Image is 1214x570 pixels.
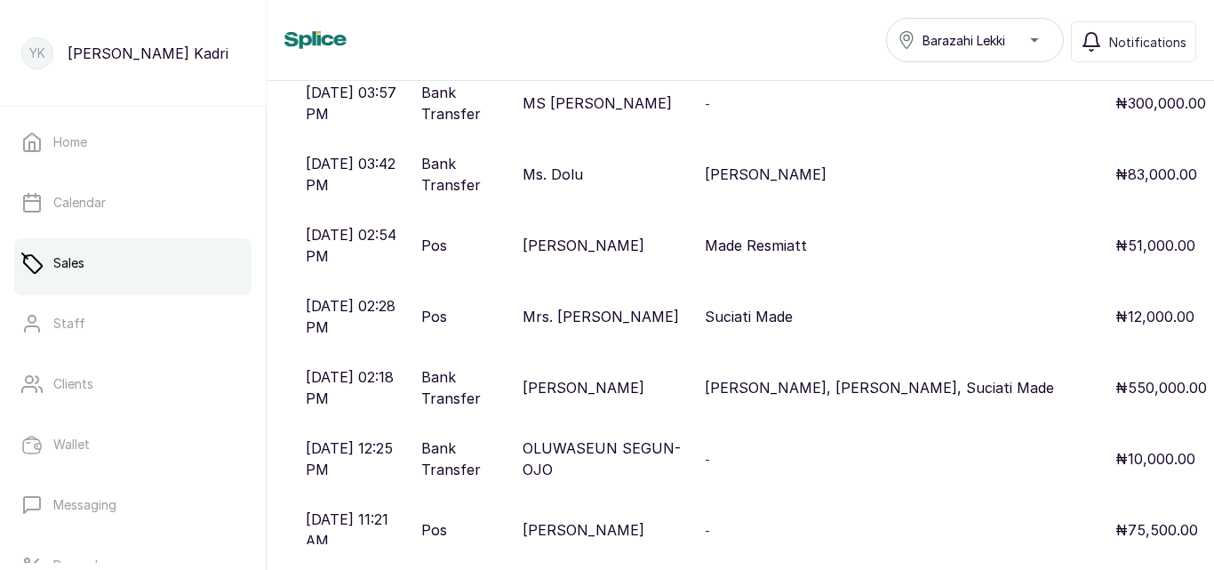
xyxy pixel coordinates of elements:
[1115,306,1194,327] p: ₦12,000.00
[306,509,407,551] p: [DATE] 11:21 AM
[523,235,644,256] p: [PERSON_NAME]
[705,523,710,538] span: -
[306,153,407,196] p: [DATE] 03:42 PM
[421,438,508,480] p: Bank Transfer
[306,366,407,409] p: [DATE] 02:18 PM
[1115,164,1197,185] p: ₦83,000.00
[1115,235,1195,256] p: ₦51,000.00
[705,96,710,111] span: -
[53,436,90,454] p: Wallet
[14,238,252,288] a: Sales
[523,306,679,327] p: Mrs. [PERSON_NAME]
[306,82,407,124] p: [DATE] 03:57 PM
[53,133,87,151] p: Home
[705,377,1054,398] p: [PERSON_NAME], [PERSON_NAME], Suciati Made
[421,519,447,541] p: Pos
[1109,33,1186,52] span: Notifications
[705,306,793,327] p: Suciati Made
[421,366,508,409] p: Bank Transfer
[14,420,252,470] a: Wallet
[705,452,710,467] span: -
[306,438,407,480] p: [DATE] 12:25 PM
[705,235,807,256] p: Made Resmiatt
[421,82,508,124] p: Bank Transfer
[705,164,827,185] p: [PERSON_NAME]
[53,496,116,514] p: Messaging
[523,92,672,114] p: MS [PERSON_NAME]
[29,44,45,62] p: YK
[53,254,84,272] p: Sales
[14,117,252,167] a: Home
[1115,519,1198,541] p: ₦75,500.00
[68,43,228,64] p: [PERSON_NAME] Kadri
[306,295,407,338] p: [DATE] 02:28 PM
[1115,377,1207,398] p: ₦550,000.00
[1115,448,1195,470] p: ₦10,000.00
[886,18,1064,62] button: Barazahi Lekki
[1071,21,1196,62] button: Notifications
[14,480,252,530] a: Messaging
[421,235,447,256] p: Pos
[14,359,252,409] a: Clients
[53,375,93,393] p: Clients
[922,31,1005,50] span: Barazahi Lekki
[306,224,407,267] p: [DATE] 02:54 PM
[14,178,252,228] a: Calendar
[53,315,85,333] p: Staff
[421,306,447,327] p: Pos
[14,299,252,349] a: Staff
[523,377,644,398] p: [PERSON_NAME]
[421,153,508,196] p: Bank Transfer
[523,438,691,480] p: OLUWASEUN SEGUN-OJO
[1115,92,1206,114] p: ₦300,000.00
[523,519,644,541] p: [PERSON_NAME]
[523,164,583,185] p: Ms. Dolu
[53,194,106,212] p: Calendar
